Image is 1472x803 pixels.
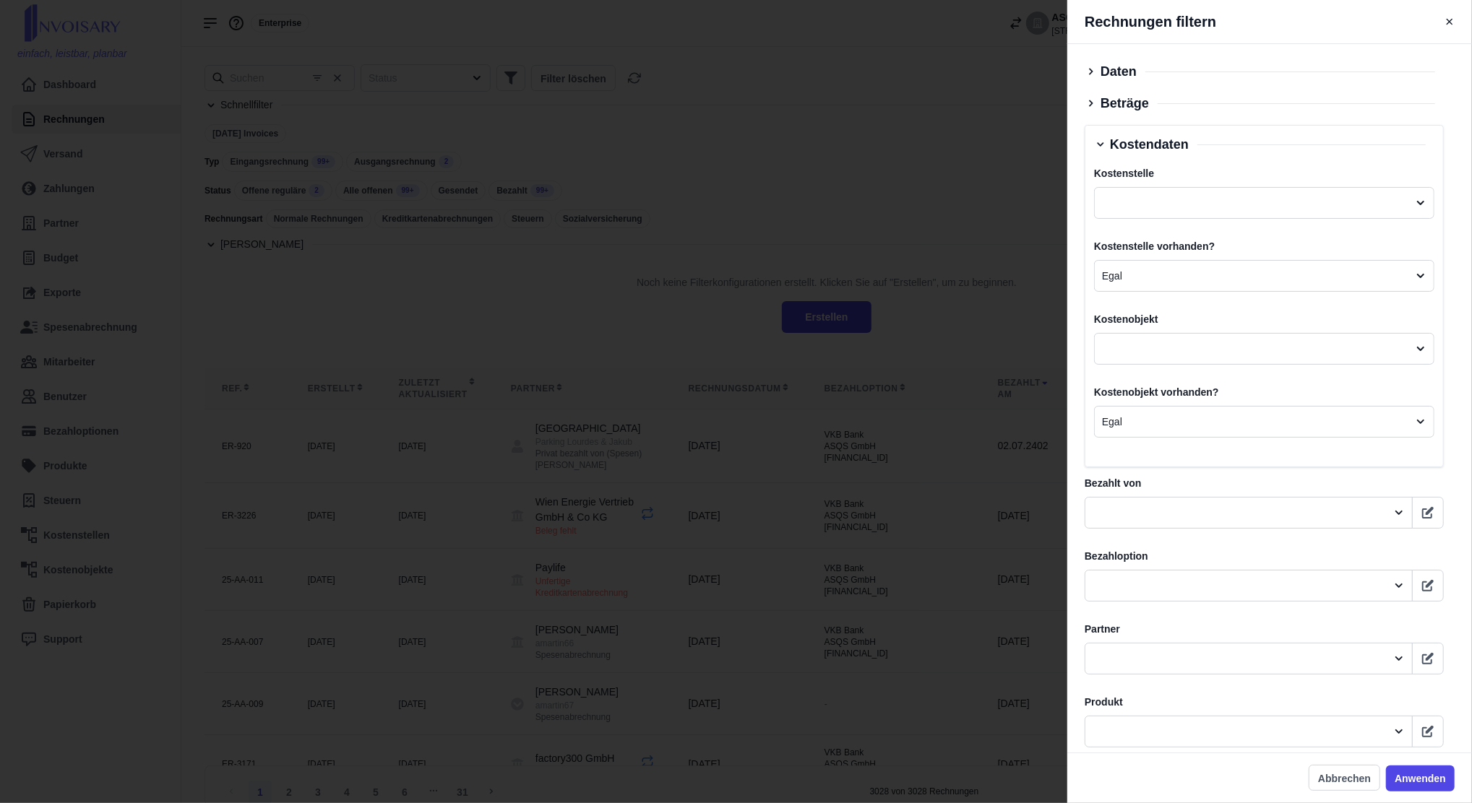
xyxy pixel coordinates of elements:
[1094,385,1434,400] label: Kostenobjekt vorhanden?
[1085,12,1216,32] h4: Rechnungen filtern
[1110,134,1189,155] h5: Kostendaten
[1094,166,1434,181] label: Kostenstelle
[1085,549,1444,564] label: Bezahloption
[1094,239,1434,254] label: Kostenstelle vorhanden?
[1101,61,1137,82] h5: Daten
[1101,93,1149,113] h5: Beträge
[1309,765,1380,791] button: Abbrechen
[1085,695,1444,710] label: Produkt
[1094,312,1434,327] label: Kostenobjekt
[1386,765,1455,791] button: Anwenden
[1085,476,1444,491] label: Bezahlt von
[1085,622,1444,637] label: Partner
